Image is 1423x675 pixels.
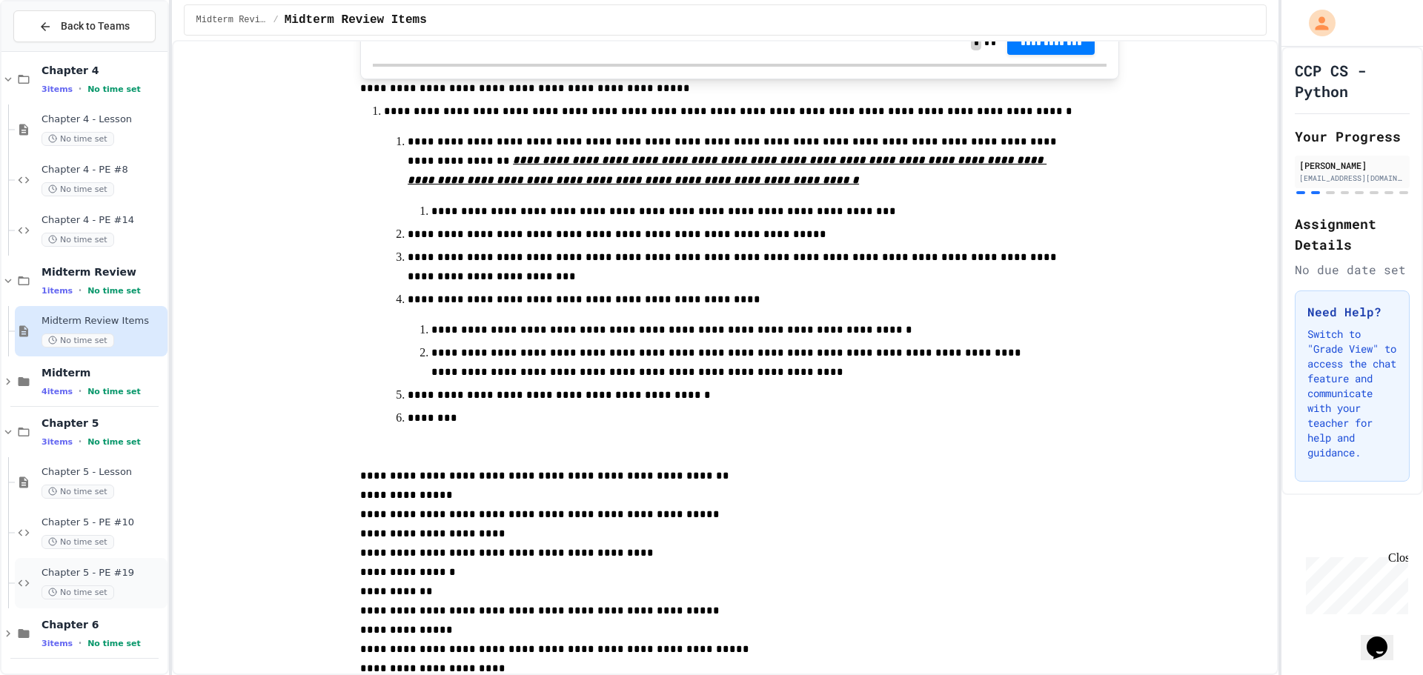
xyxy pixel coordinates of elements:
[42,416,165,430] span: Chapter 5
[42,437,73,447] span: 3 items
[42,585,114,599] span: No time set
[196,14,268,26] span: Midterm Review
[1361,616,1408,660] iframe: chat widget
[42,182,114,196] span: No time set
[1295,60,1410,102] h1: CCP CS - Python
[42,113,165,126] span: Chapter 4 - Lesson
[79,83,82,95] span: •
[42,366,165,379] span: Midterm
[1300,551,1408,614] iframe: chat widget
[42,233,114,247] span: No time set
[42,466,165,479] span: Chapter 5 - Lesson
[87,639,141,648] span: No time set
[42,164,165,176] span: Chapter 4 - PE #8
[42,567,165,579] span: Chapter 5 - PE #19
[42,485,114,499] span: No time set
[42,265,165,279] span: Midterm Review
[42,516,165,529] span: Chapter 5 - PE #10
[87,84,141,94] span: No time set
[79,385,82,397] span: •
[87,387,141,396] span: No time set
[79,285,82,296] span: •
[42,387,73,396] span: 4 items
[61,19,130,34] span: Back to Teams
[42,286,73,296] span: 1 items
[42,535,114,549] span: No time set
[79,436,82,448] span: •
[1307,327,1397,460] p: Switch to "Grade View" to access the chat feature and communicate with your teacher for help and ...
[42,639,73,648] span: 3 items
[87,437,141,447] span: No time set
[273,14,279,26] span: /
[42,214,165,227] span: Chapter 4 - PE #14
[13,10,156,42] button: Back to Teams
[1295,261,1410,279] div: No due date set
[1307,303,1397,321] h3: Need Help?
[1295,126,1410,147] h2: Your Progress
[1299,159,1405,172] div: [PERSON_NAME]
[1293,6,1339,40] div: My Account
[42,84,73,94] span: 3 items
[6,6,102,94] div: Chat with us now!Close
[1299,173,1405,184] div: [EMAIL_ADDRESS][DOMAIN_NAME]
[42,64,165,77] span: Chapter 4
[42,618,165,631] span: Chapter 6
[285,11,427,29] span: Midterm Review Items
[1295,213,1410,255] h2: Assignment Details
[87,286,141,296] span: No time set
[42,333,114,348] span: No time set
[79,637,82,649] span: •
[42,132,114,146] span: No time set
[42,315,165,327] span: Midterm Review Items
